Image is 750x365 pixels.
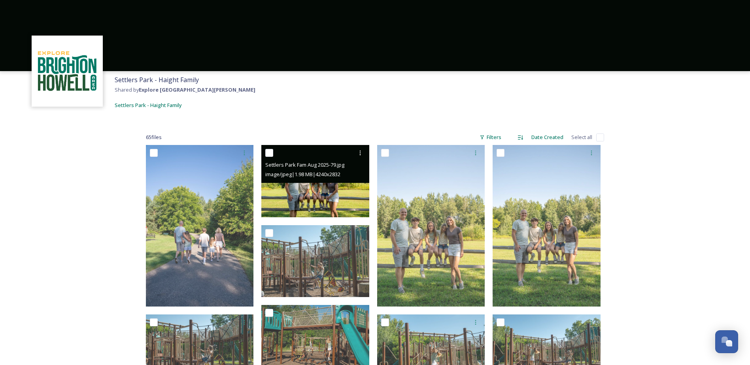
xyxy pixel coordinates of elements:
span: image/jpeg | 1.98 MB | 4240 x 2832 [265,171,340,178]
span: Settlers Park - Haight Family [115,75,199,84]
span: Settlers Park - Haight Family [115,102,182,109]
span: Shared by [115,86,255,93]
strong: Explore [GEOGRAPHIC_DATA][PERSON_NAME] [139,86,255,93]
span: 65 file s [146,134,162,141]
img: Settlers Park Fam Aug 2025-78.jpg [377,145,485,307]
img: 67e7af72-b6c8-455a-acf8-98e6fe1b68aa.avif [36,40,99,103]
button: Open Chat [715,330,738,353]
div: Filters [476,130,505,145]
img: Settlers Park Fam Aug 2025-77.jpg [493,145,601,307]
span: Select all [571,134,592,141]
a: Settlers Park - Haight Family [115,100,182,110]
img: Settlers Park Fam Aug 2025.jpg [146,145,254,307]
span: Settlers Park Fam Aug 2025-79.jpg [265,161,344,168]
img: Settlers Park Fam Aug 2025-75.jpg [261,225,369,297]
div: Date Created [527,130,567,145]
